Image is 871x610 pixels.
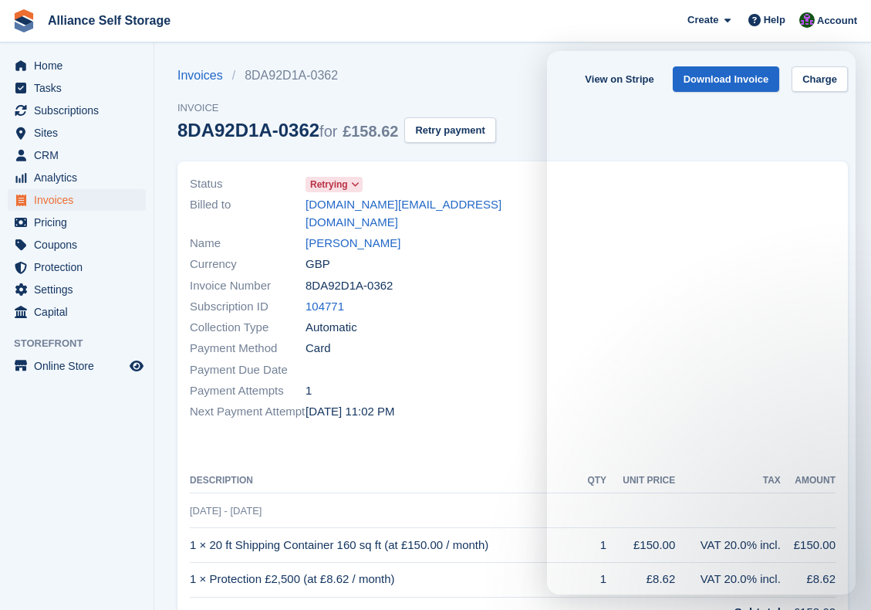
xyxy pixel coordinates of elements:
[306,319,357,337] span: Automatic
[306,403,395,421] time: 2025-09-02 22:02:01 UTC
[34,212,127,233] span: Pricing
[34,279,127,300] span: Settings
[8,189,146,211] a: menu
[34,55,127,76] span: Home
[306,196,504,231] a: [DOMAIN_NAME][EMAIL_ADDRESS][DOMAIN_NAME]
[177,100,496,116] span: Invoice
[190,175,306,193] span: Status
[8,212,146,233] a: menu
[319,123,337,140] span: for
[177,120,398,141] div: 8DA92D1A-0362
[190,382,306,400] span: Payment Attempts
[34,167,127,188] span: Analytics
[190,528,582,563] td: 1 × 20 ft Shipping Container 160 sq ft (at £150.00 / month)
[34,355,127,377] span: Online Store
[764,12,785,28] span: Help
[687,12,718,28] span: Create
[817,13,857,29] span: Account
[190,196,306,231] span: Billed to
[14,336,154,351] span: Storefront
[8,55,146,76] a: menu
[547,51,856,595] iframe: Intercom live chat
[177,66,496,85] nav: breadcrumbs
[404,117,495,143] button: Retry payment
[34,234,127,256] span: Coupons
[306,175,363,193] a: Retrying
[8,100,146,121] a: menu
[34,144,127,166] span: CRM
[34,77,127,99] span: Tasks
[8,122,146,144] a: menu
[190,562,582,597] td: 1 × Protection £2,500 (at £8.62 / month)
[34,189,127,211] span: Invoices
[190,361,306,379] span: Payment Due Date
[34,256,127,278] span: Protection
[799,12,815,28] img: Romilly Norton
[34,100,127,121] span: Subscriptions
[177,66,232,85] a: Invoices
[34,122,127,144] span: Sites
[8,144,146,166] a: menu
[8,167,146,188] a: menu
[306,235,400,252] a: [PERSON_NAME]
[306,382,312,400] span: 1
[12,9,35,32] img: stora-icon-8386f47178a22dfd0bd8f6a31ec36ba5ce8667c1dd55bd0f319d3a0aa187defe.svg
[190,256,306,273] span: Currency
[190,469,582,493] th: Description
[306,298,344,316] a: 104771
[190,403,306,421] span: Next Payment Attempt
[190,298,306,316] span: Subscription ID
[8,279,146,300] a: menu
[190,235,306,252] span: Name
[190,340,306,358] span: Payment Method
[306,340,331,358] span: Card
[190,319,306,337] span: Collection Type
[306,256,330,273] span: GBP
[8,234,146,256] a: menu
[306,277,393,295] span: 8DA92D1A-0362
[8,355,146,377] a: menu
[310,178,348,191] span: Retrying
[343,123,398,140] span: £158.62
[8,301,146,323] a: menu
[8,77,146,99] a: menu
[127,357,146,375] a: Preview store
[8,256,146,278] a: menu
[34,301,127,323] span: Capital
[190,505,262,517] span: [DATE] - [DATE]
[190,277,306,295] span: Invoice Number
[42,8,177,33] a: Alliance Self Storage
